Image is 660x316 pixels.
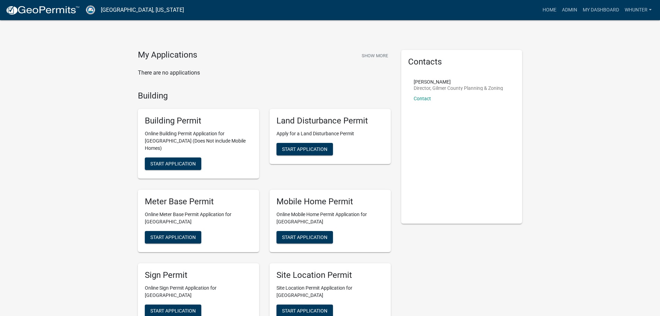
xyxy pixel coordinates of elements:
button: Start Application [145,231,201,244]
p: Online Building Permit Application for [GEOGRAPHIC_DATA] (Does Not include Mobile Homes) [145,130,252,152]
button: Start Application [276,143,333,155]
a: Home [540,3,559,17]
p: Online Sign Permit Application for [GEOGRAPHIC_DATA] [145,284,252,299]
h4: Building [138,91,391,101]
span: Start Application [150,308,196,313]
h5: Building Permit [145,116,252,126]
a: Admin [559,3,580,17]
p: Online Mobile Home Permit Application for [GEOGRAPHIC_DATA] [276,211,384,225]
span: Start Application [282,146,327,152]
a: My Dashboard [580,3,622,17]
p: Apply for a Land Disturbance Permit [276,130,384,137]
span: Start Application [150,234,196,240]
a: [GEOGRAPHIC_DATA], [US_STATE] [101,4,184,16]
span: Start Application [282,308,327,313]
a: Contact [414,96,431,101]
span: Start Application [150,161,196,166]
h5: Land Disturbance Permit [276,116,384,126]
p: There are no applications [138,69,391,77]
img: Gilmer County, Georgia [85,5,95,15]
button: Start Application [276,231,333,244]
span: Start Application [282,234,327,240]
p: Director, Gilmer County Planning & Zoning [414,86,503,91]
p: Online Meter Base Permit Application for [GEOGRAPHIC_DATA] [145,211,252,225]
button: Start Application [145,157,201,170]
p: Site Location Permit Application for [GEOGRAPHIC_DATA] [276,284,384,299]
h5: Site Location Permit [276,270,384,280]
h5: Sign Permit [145,270,252,280]
p: [PERSON_NAME] [414,79,503,84]
h4: My Applications [138,50,197,60]
h5: Contacts [408,57,516,67]
h5: Mobile Home Permit [276,197,384,207]
button: Show More [359,50,391,61]
a: whunter [622,3,654,17]
h5: Meter Base Permit [145,197,252,207]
